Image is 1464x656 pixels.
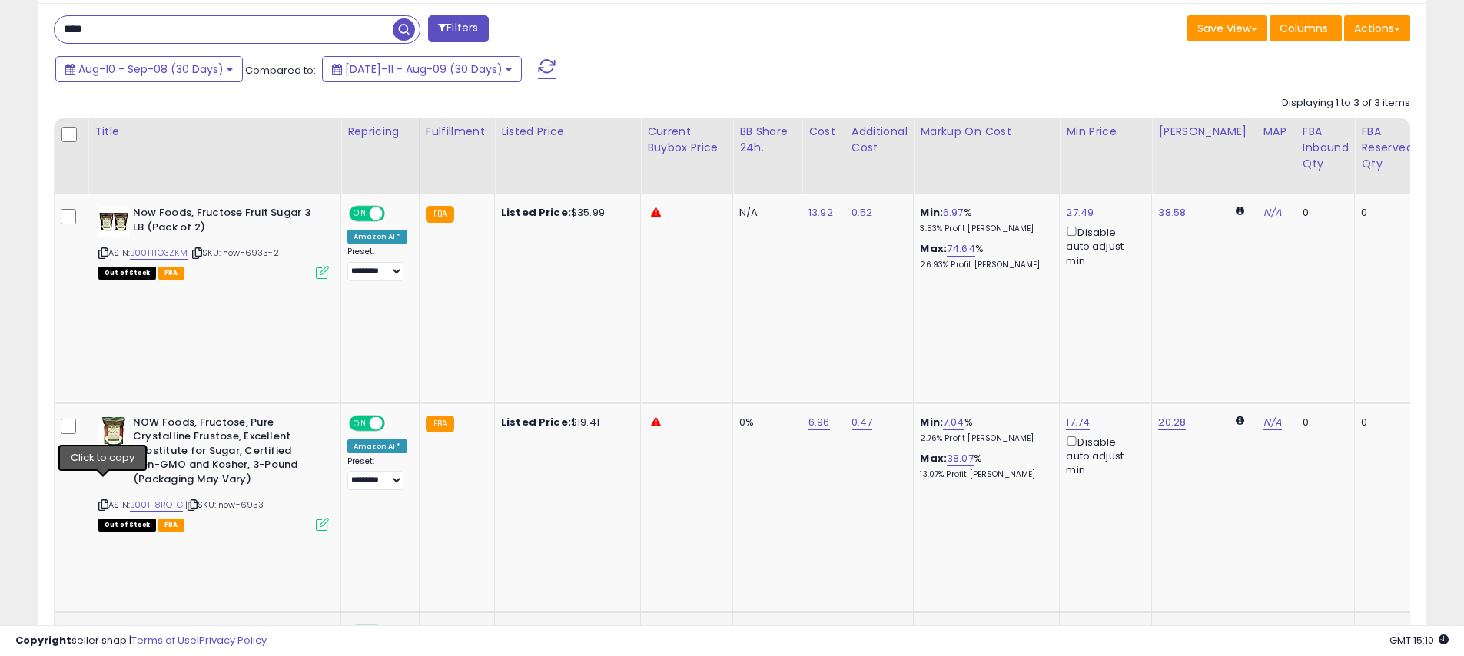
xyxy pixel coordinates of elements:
[428,15,488,42] button: Filters
[914,118,1060,194] th: The percentage added to the cost of goods (COGS) that forms the calculator for Min & Max prices.
[1270,15,1342,41] button: Columns
[1066,224,1140,268] div: Disable auto adjust min
[920,124,1053,140] div: Markup on Cost
[739,124,795,156] div: BB Share 24h.
[920,415,943,429] b: Min:
[98,206,329,277] div: ASIN:
[920,625,1047,653] div: %
[501,124,634,140] div: Listed Price
[130,499,183,512] a: B001F8ROTG
[158,519,184,532] span: FBA
[55,56,243,82] button: Aug-10 - Sep-08 (30 Days)
[426,416,454,432] small: FBA
[1361,416,1407,429] div: 0
[920,224,1047,234] p: 3.53% Profit [PERSON_NAME]
[947,451,974,466] a: 38.07
[98,416,129,446] img: 41LNhXAlohL._SL40_.jpg
[1263,124,1290,140] div: MAP
[350,207,370,220] span: ON
[1263,624,1282,639] a: N/A
[501,625,629,638] div: $17.74
[647,124,726,156] div: Current Buybox Price
[350,416,370,429] span: ON
[852,205,873,220] a: 0.52
[1158,415,1186,430] a: 20.28
[920,452,1047,480] div: %
[130,247,188,260] a: B00HTO3ZKM
[347,230,407,244] div: Amazon AI *
[383,416,407,429] span: OFF
[158,267,184,280] span: FBA
[1303,416,1343,429] div: 0
[322,56,522,82] button: [DATE]-11 - Aug-09 (30 Days)
[739,416,790,429] div: 0%
[1158,124,1250,140] div: [PERSON_NAME]
[1066,415,1090,430] a: 17.74
[1158,624,1183,639] a: 21.06
[920,260,1047,270] p: 26.93% Profit [PERSON_NAME]
[920,433,1047,444] p: 2.76% Profit [PERSON_NAME]
[383,207,407,220] span: OFF
[1280,21,1328,36] span: Columns
[808,624,830,639] a: 6.96
[1361,206,1407,220] div: 0
[133,416,320,491] b: NOW Foods, Fructose, Pure Crystalline Frustose, Excellent Substitute for Sugar, Certified Non-GMO...
[133,206,320,238] b: Now Foods, Fructose Fruit Sugar 3 LB (Pack of 2)
[501,205,571,220] b: Listed Price:
[501,624,571,638] b: Listed Price:
[1263,415,1282,430] a: N/A
[1066,624,1090,639] a: 17.74
[98,625,129,655] img: 51V4D8DHwlL._SL40_.jpg
[501,206,629,220] div: $35.99
[98,267,156,280] span: All listings that are currently out of stock and unavailable for purchase on Amazon
[920,205,943,220] b: Min:
[78,61,224,77] span: Aug-10 - Sep-08 (30 Days)
[1344,15,1410,41] button: Actions
[1066,205,1094,220] a: 27.49
[920,242,1047,270] div: %
[943,415,964,430] a: 7.04
[426,625,454,641] small: FBA
[1263,205,1282,220] a: N/A
[920,241,947,256] b: Max:
[1303,625,1343,638] div: 0
[199,633,267,648] a: Privacy Policy
[98,206,129,237] img: 51ByOL80DXL._SL40_.jpg
[98,416,329,529] div: ASIN:
[920,416,1047,444] div: %
[808,415,830,430] a: 6.96
[1158,205,1186,220] a: 38.58
[1066,433,1140,478] div: Disable auto adjust min
[501,415,571,429] b: Listed Price:
[345,61,503,77] span: [DATE]-11 - Aug-09 (30 Days)
[15,634,267,648] div: seller snap | |
[947,241,975,257] a: 74.64
[920,469,1047,480] p: 13.07% Profit [PERSON_NAME]
[501,416,629,429] div: $19.41
[920,206,1047,234] div: %
[347,439,407,453] div: Amazon AI *
[852,124,908,156] div: Additional Cost
[739,625,790,638] div: N/A
[943,205,964,220] a: 6.97
[347,124,413,140] div: Repricing
[808,124,838,140] div: Cost
[739,206,790,220] div: N/A
[133,625,320,643] b: NOW Foods - FRUCTOSE 3 LB
[426,124,488,140] div: Fulfillment
[190,247,279,259] span: | SKU: now-6933-2
[1389,633,1449,648] span: 2025-09-10 15:10 GMT
[426,206,454,223] small: FBA
[347,247,407,281] div: Preset:
[943,624,964,639] a: 7.04
[920,451,947,465] b: Max:
[347,456,407,491] div: Preset:
[185,499,264,511] span: | SKU: now-6933
[15,633,71,648] strong: Copyright
[1303,124,1349,172] div: FBA inbound Qty
[1066,124,1145,140] div: Min Price
[1187,15,1267,41] button: Save View
[808,205,833,220] a: 13.92
[852,415,873,430] a: 0.47
[1282,96,1410,111] div: Displaying 1 to 3 of 3 items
